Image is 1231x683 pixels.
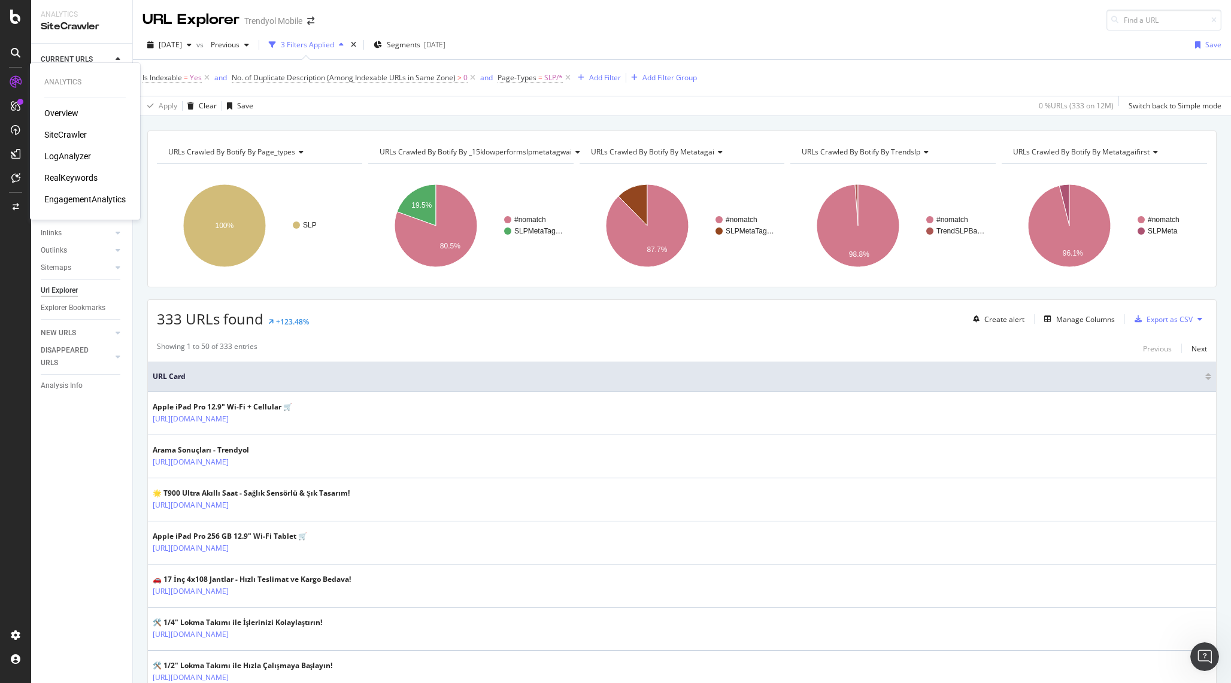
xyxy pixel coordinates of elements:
div: Create alert [984,314,1024,324]
text: #nomatch [726,215,757,224]
a: NEW URLS [41,327,112,339]
div: Manage Columns [1056,314,1115,324]
div: Save [1205,40,1221,50]
div: A chart. [368,174,574,278]
div: Outlinks [41,244,67,257]
a: [URL][DOMAIN_NAME] [153,413,229,425]
button: Segments[DATE] [369,35,450,54]
span: URLs Crawled By Botify By trendslp [802,147,920,157]
span: No. of Duplicate Description (Among Indexable URLs in Same Zone) [232,72,456,83]
text: SLP [303,221,317,229]
text: #nomatch [936,215,968,224]
text: TrendSLPBa… [936,227,984,235]
h4: URLs Crawled By Botify By metatagaifirst [1011,142,1196,162]
div: DISAPPEARED URLS [41,344,101,369]
a: Analysis Info [41,380,124,392]
span: Page-Types [498,72,536,83]
div: Analysis Info [41,380,83,392]
button: and [214,72,227,83]
a: RealKeywords [44,172,98,184]
button: Next [1191,341,1207,356]
a: [URL][DOMAIN_NAME] [153,629,229,640]
div: times [348,39,359,51]
div: URL Explorer [142,10,239,30]
div: 🛠️ 1/4" Lokma Takımı ile İşlerinizi Kolaylaştırın! [153,617,322,628]
span: Yes [190,69,202,86]
span: 333 URLs found [157,309,263,329]
a: CURRENT URLS [41,53,112,66]
div: Explorer Bookmarks [41,302,105,314]
div: 0 % URLs ( 333 on 12M ) [1039,101,1114,111]
span: 2025 Aug. 24th [159,40,182,50]
text: SLPMeta [1148,227,1178,235]
button: Add Filter [573,71,621,85]
svg: A chart. [1002,174,1207,278]
div: Analytics [44,77,126,87]
span: URLs Crawled By Botify By metatagai [591,147,714,157]
text: 19.5% [411,201,432,210]
div: Apply [159,101,177,111]
div: Export as CSV [1147,314,1193,324]
button: Switch back to Simple mode [1124,96,1221,116]
a: SiteCrawler [44,129,87,141]
text: #nomatch [1148,215,1180,224]
a: [URL][DOMAIN_NAME] [153,456,229,468]
button: Previous [1143,341,1172,356]
div: [DATE] [424,40,445,50]
button: Export as CSV [1130,309,1193,329]
div: LogAnalyzer [44,150,91,162]
h4: URLs Crawled By Botify By _15klowperformslpmetatagwai [377,142,590,162]
div: Switch back to Simple mode [1129,101,1221,111]
a: Url Explorer [41,284,124,297]
div: Apple iPad Pro 256 GB 12.9" Wi-Fi Tablet 🛒 [153,531,307,542]
button: Add Filter Group [626,71,697,85]
a: Overview [44,107,78,119]
a: DISAPPEARED URLS [41,344,112,369]
text: 100% [216,221,234,230]
div: Arama Sonuçları - Trendyol [153,445,281,456]
a: Inlinks [41,227,112,239]
div: Next [1191,344,1207,354]
div: NEW URLS [41,327,76,339]
div: Analytics [41,10,123,20]
a: [URL][DOMAIN_NAME] [153,585,229,597]
div: Previous [1143,344,1172,354]
div: 3 Filters Applied [281,40,334,50]
div: Url Explorer [41,284,78,297]
text: 87.7% [647,245,667,254]
button: Save [1190,35,1221,54]
a: Explorer Bookmarks [41,302,124,314]
input: Find a URL [1106,10,1221,31]
span: = [184,72,188,83]
a: EngagementAnalytics [44,193,126,205]
div: Inlinks [41,227,62,239]
h4: URLs Crawled By Botify By trendslp [799,142,985,162]
button: Manage Columns [1039,312,1115,326]
div: and [480,72,493,83]
button: Previous [206,35,254,54]
button: [DATE] [142,35,196,54]
a: Sitemaps [41,262,112,274]
text: #nomatch [514,215,546,224]
h4: URLs Crawled By Botify By metatagai [589,142,774,162]
a: [URL][DOMAIN_NAME] [153,542,229,554]
div: Add Filter Group [642,72,697,83]
span: 0 [463,69,468,86]
text: SLPMetaTag… [726,227,774,235]
div: Clear [199,101,217,111]
div: Add Filter [589,72,621,83]
button: Create alert [968,309,1024,329]
span: Previous [206,40,239,50]
div: Showing 1 to 50 of 333 entries [157,341,257,356]
div: +123.48% [276,317,309,327]
span: Is Indexable [142,72,182,83]
span: > [457,72,462,83]
button: Clear [183,96,217,116]
span: vs [196,40,206,50]
div: Trendyol Mobile [244,15,302,27]
svg: A chart. [790,174,996,278]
